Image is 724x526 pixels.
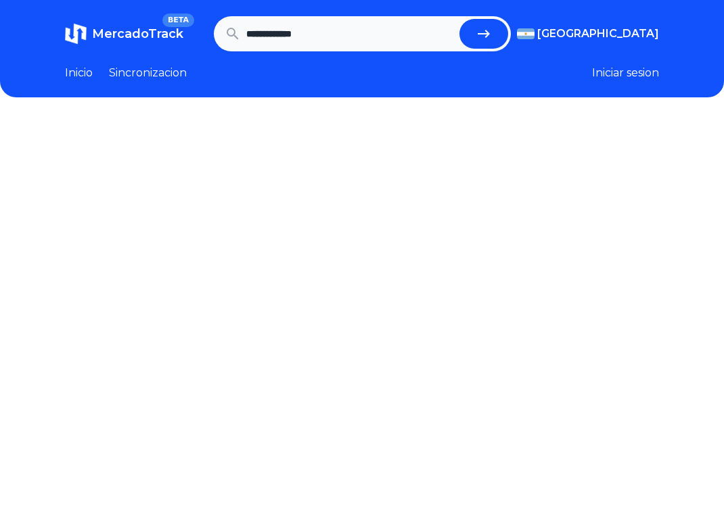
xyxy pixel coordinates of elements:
img: MercadoTrack [65,23,87,45]
img: Argentina [517,28,535,39]
span: BETA [162,14,194,27]
span: [GEOGRAPHIC_DATA] [537,26,659,42]
a: Inicio [65,65,93,81]
a: Sincronizacion [109,65,187,81]
button: [GEOGRAPHIC_DATA] [517,26,659,42]
span: MercadoTrack [92,26,183,41]
a: MercadoTrackBETA [65,23,183,45]
button: Iniciar sesion [592,65,659,81]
